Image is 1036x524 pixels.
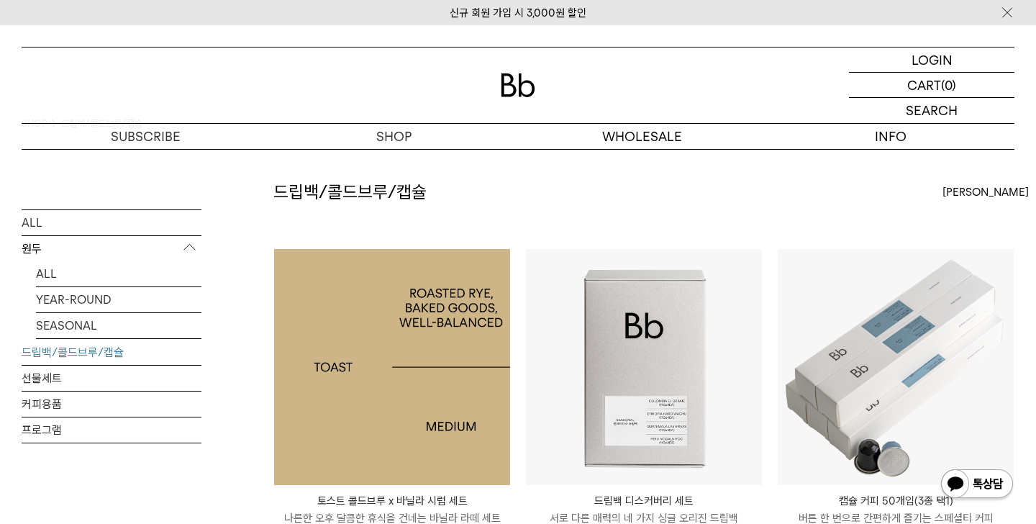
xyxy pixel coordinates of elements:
[274,249,510,485] img: 1000001202_add2_013.jpg
[778,249,1014,485] img: 캡슐 커피 50개입(3종 택1)
[22,235,201,261] p: 원두
[36,312,201,338] a: SEASONAL
[906,98,958,123] p: SEARCH
[270,124,518,149] a: SHOP
[22,339,201,364] a: 드립백/콜드브루/캡슐
[526,249,762,485] img: 드립백 디스커버리 세트
[22,124,270,149] a: SUBSCRIBE
[274,492,510,510] p: 토스트 콜드브루 x 바닐라 시럽 세트
[778,492,1014,510] p: 캡슐 커피 50개입(3종 택1)
[22,365,201,390] a: 선물세트
[912,48,953,72] p: LOGIN
[526,492,762,510] p: 드립백 디스커버리 세트
[22,209,201,235] a: ALL
[36,261,201,286] a: ALL
[849,73,1014,98] a: CART (0)
[36,286,201,312] a: YEAR-ROUND
[942,184,1029,201] span: [PERSON_NAME]
[849,48,1014,73] a: LOGIN
[274,249,510,485] a: 토스트 콜드브루 x 바닐라 시럽 세트
[941,73,956,97] p: (0)
[766,124,1014,149] p: INFO
[518,124,766,149] p: WHOLESALE
[450,6,586,19] a: 신규 회원 가입 시 3,000원 할인
[273,180,427,204] h2: 드립백/콜드브루/캡슐
[501,73,535,97] img: 로고
[907,73,941,97] p: CART
[22,417,201,442] a: 프로그램
[22,391,201,416] a: 커피용품
[940,468,1014,502] img: 카카오톡 채널 1:1 채팅 버튼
